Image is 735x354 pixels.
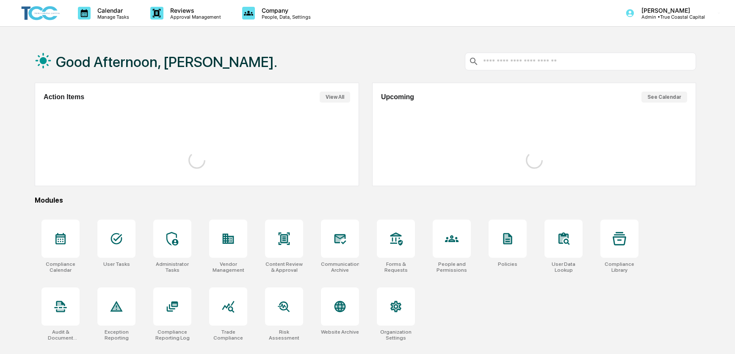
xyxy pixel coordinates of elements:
[641,92,687,103] button: See Calendar
[163,14,225,20] p: Approval Management
[209,261,247,273] div: Vendor Management
[635,7,705,14] p: [PERSON_NAME]
[265,261,303,273] div: Content Review & Approval
[321,329,359,335] div: Website Archive
[498,261,517,267] div: Policies
[209,329,247,341] div: Trade Compliance
[153,329,191,341] div: Compliance Reporting Log
[377,329,415,341] div: Organization Settings
[433,261,471,273] div: People and Permissions
[56,53,277,70] h1: Good Afternoon, [PERSON_NAME].
[91,7,133,14] p: Calendar
[600,261,638,273] div: Compliance Library
[163,7,225,14] p: Reviews
[44,93,84,101] h2: Action Items
[635,14,705,20] p: Admin • True Coastal Capital
[377,261,415,273] div: Forms & Requests
[381,93,414,101] h2: Upcoming
[91,14,133,20] p: Manage Tasks
[20,5,61,22] img: logo
[265,329,303,341] div: Risk Assessment
[153,261,191,273] div: Administrator Tasks
[35,196,696,204] div: Modules
[41,261,80,273] div: Compliance Calendar
[103,261,130,267] div: User Tasks
[41,329,80,341] div: Audit & Document Logs
[255,7,315,14] p: Company
[321,261,359,273] div: Communications Archive
[255,14,315,20] p: People, Data, Settings
[320,92,350,103] button: View All
[97,329,135,341] div: Exception Reporting
[544,261,583,273] div: User Data Lookup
